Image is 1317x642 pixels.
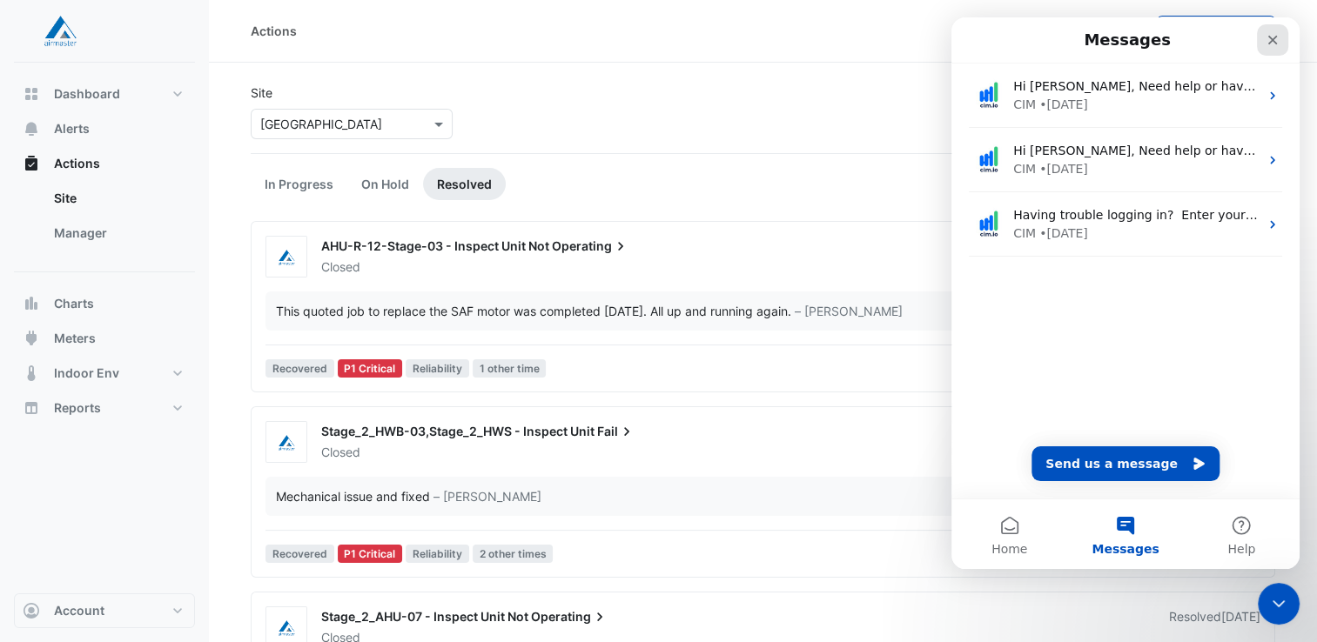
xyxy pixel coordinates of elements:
span: 2 other times [473,545,554,563]
span: Having trouble logging in? Enter your email above and click "Submit" to receive your password res... [62,191,756,204]
span: AHU-R-12-Stage-03 - Inspect Unit Not [321,238,549,253]
span: Reliability [406,545,469,563]
span: Reliability [406,359,469,378]
iframe: Intercom live chat [951,17,1300,569]
div: Mechanical issue and fixed [276,487,430,505]
app-icon: Meters [23,330,40,347]
div: Actions [251,22,297,40]
span: Alerts [54,120,90,137]
span: Closed [321,259,360,274]
span: Recovered [265,359,334,378]
span: Stage_2_HWB-03,Stage_2_HWS - Inspect Unit [321,424,595,438]
span: Home [40,525,76,538]
app-icon: Actions [23,155,40,172]
button: Reports [14,391,195,425]
a: Site [40,181,195,216]
div: CIM [62,143,84,161]
img: Airmaster Australia [266,249,306,266]
app-icon: Dashboard [23,85,40,103]
button: Account [14,593,195,628]
div: • [DATE] [88,143,137,161]
span: Reports [54,399,101,417]
span: Fail [597,423,635,440]
div: This quoted job to replace the SAF motor was completed [DATE]. All up and running again. [276,302,791,320]
app-icon: Reports [23,399,40,417]
span: – [PERSON_NAME] [795,302,903,320]
button: Dashboard [14,77,195,111]
img: Airmaster Australia [266,619,306,637]
div: CIM [62,78,84,97]
a: Manager [40,216,195,251]
div: • [DATE] [88,78,137,97]
div: • [DATE] [88,207,137,225]
span: 1 other time [473,359,547,378]
button: Meters [14,321,195,356]
span: Operating [531,608,608,625]
span: Account [54,602,104,619]
app-icon: Charts [23,295,40,312]
button: Send us a message [80,429,268,464]
span: Hi [PERSON_NAME], Need help or have any questions? Drop CIM a message below. [62,126,568,140]
button: Help [232,482,348,552]
a: On Hold [347,168,423,200]
a: Resolved [423,168,506,200]
iframe: Intercom live chat [1258,583,1300,625]
span: Actions [54,155,100,172]
span: Messages [140,525,207,538]
div: P1 Critical [338,359,403,378]
button: Charts [14,286,195,321]
span: Hi [PERSON_NAME], Need help or have any questions? Drop CIM a message below. [62,62,568,76]
span: Charts [54,295,94,312]
img: Airmaster Australia [266,434,306,451]
span: Dashboard [54,85,120,103]
img: Profile image for CIM [20,125,55,160]
label: Site [251,84,272,102]
span: Indoor Env [54,364,119,382]
span: – [PERSON_NAME] [433,487,541,505]
app-icon: Alerts [23,120,40,137]
a: In Progress [251,168,347,200]
img: Company Logo [21,14,99,49]
span: Recovered [265,545,334,563]
button: Actions [14,146,195,181]
button: Alerts [14,111,195,146]
div: CIM [62,207,84,225]
div: P1 Critical [338,545,403,563]
span: Wed 06-Aug-2025 09:59 AEST [1221,609,1260,624]
span: Meters [54,330,96,347]
span: Closed [321,445,360,459]
span: Stage_2_AHU-07 - Inspect Unit Not [321,609,528,624]
span: Operating [552,237,629,255]
app-icon: Indoor Env [23,364,40,382]
button: Indoor Env [14,356,195,391]
button: Create Action [1157,16,1276,46]
span: Help [276,525,304,538]
img: Profile image for CIM [20,190,55,224]
div: Actions [14,181,195,257]
button: Messages [116,482,232,552]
